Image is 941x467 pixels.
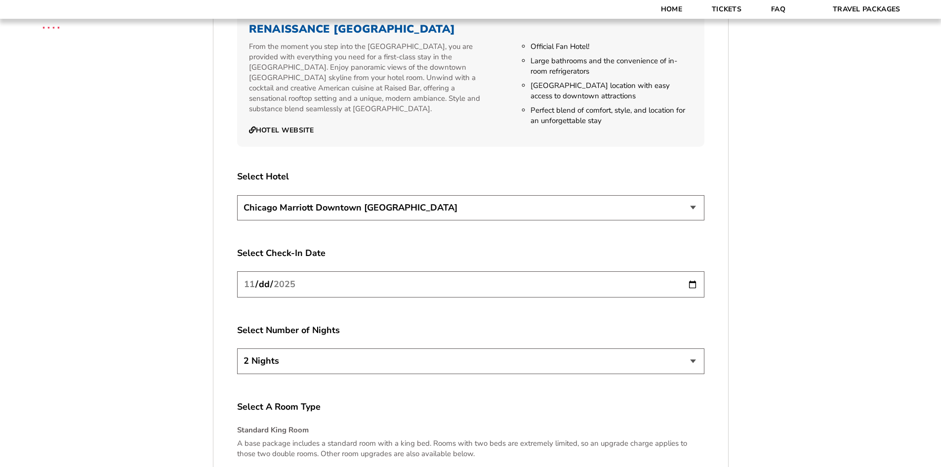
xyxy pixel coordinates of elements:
[249,42,486,114] p: From the moment you step into the [GEOGRAPHIC_DATA], you are provided with everything you need fo...
[237,438,704,459] p: A base package includes a standard room with a king bed. Rooms with two beds are extremely limite...
[30,5,73,48] img: CBS Sports Thanksgiving Classic
[237,425,704,435] h4: Standard King Room
[237,170,704,183] label: Select Hotel
[237,324,704,337] label: Select Number of Nights
[237,401,704,413] label: Select A Room Type
[531,56,692,77] li: Large bathrooms and the convenience of in-room refrigerators
[249,126,314,135] a: Hotel Website
[249,23,693,36] h3: Renaissance [GEOGRAPHIC_DATA]
[531,42,692,52] li: Official Fan Hotel!
[237,247,704,259] label: Select Check-In Date
[531,105,692,126] li: Perfect blend of comfort, style, and location for an unforgettable stay
[531,81,692,101] li: [GEOGRAPHIC_DATA] location with easy access to downtown attractions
